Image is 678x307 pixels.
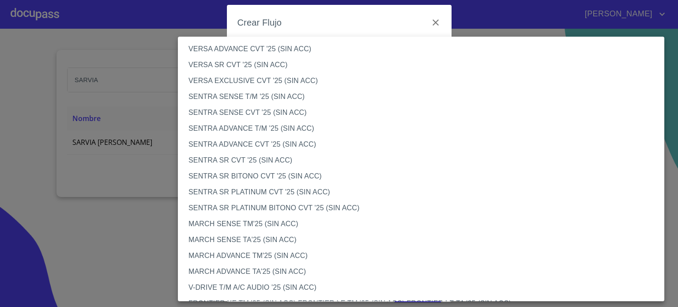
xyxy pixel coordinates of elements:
li: SENTRA SENSE T/M '25 (SIN ACC) [178,89,671,105]
li: VERSA SR CVT '25 (SIN ACC) [178,57,671,73]
li: SENTRA SENSE CVT '25 (SIN ACC) [178,105,671,121]
li: MARCH ADVANCE TA'25 (SIN ACC) [178,264,671,280]
li: SENTRA ADVANCE T/M '25 (SIN ACC) [178,121,671,136]
li: VERSA ADVANCE CVT '25 (SIN ACC) [178,41,671,57]
li: SENTRA SR CVT '25 (SIN ACC) [178,152,671,168]
li: SENTRA SR PLATINUM BITONO CVT '25 (SIN ACC) [178,200,671,216]
li: MARCH ADVANCE TM'25 (SIN ACC) [178,248,671,264]
li: MARCH SENSE TA'25 (SIN ACC) [178,232,671,248]
li: VERSA EXCLUSIVE CVT '25 (SIN ACC) [178,73,671,89]
li: MARCH SENSE TM'25 (SIN ACC) [178,216,671,232]
li: SENTRA SR BITONO CVT '25 (SIN ACC) [178,168,671,184]
li: V-DRIVE T/M A/C AUDIO '25 (SIN ACC) [178,280,671,296]
li: SENTRA ADVANCE CVT '25 (SIN ACC) [178,136,671,152]
li: SENTRA SR PLATINUM CVT '25 (SIN ACC) [178,184,671,200]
